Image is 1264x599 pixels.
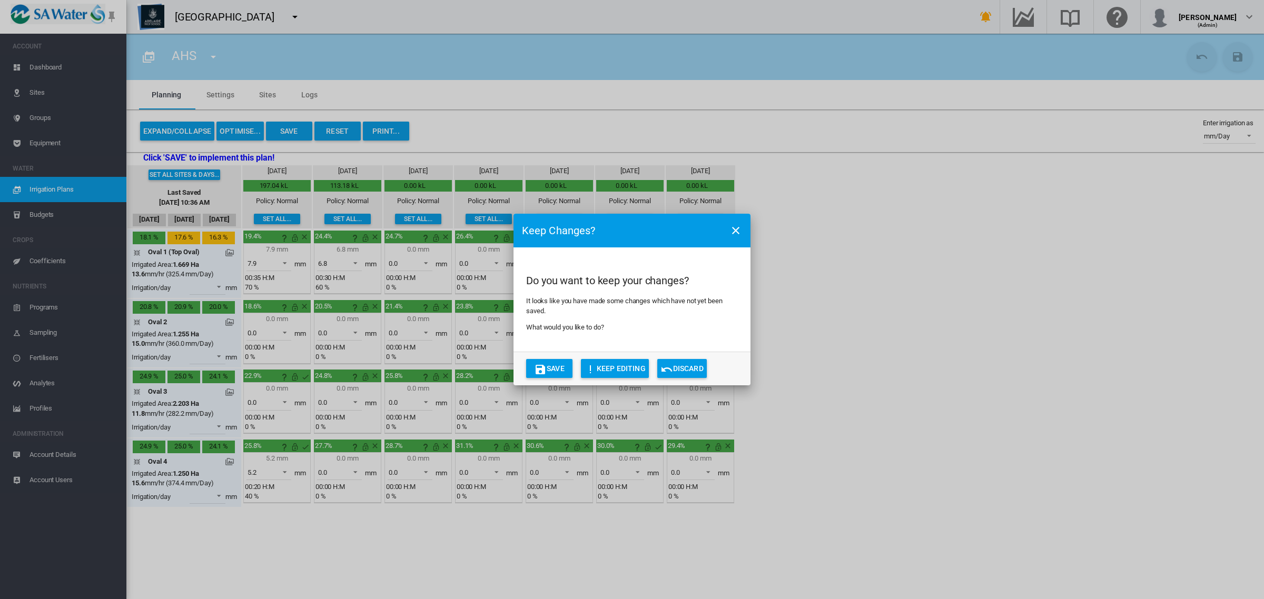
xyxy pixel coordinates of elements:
md-icon: icon-close [729,224,742,237]
md-icon: icon-undo [660,363,673,376]
md-icon: icon-content-save [534,363,547,376]
md-icon: icon-exclamation [584,363,597,376]
button: icon-undoDiscard [657,359,707,378]
h2: Do you want to keep your changes? [526,273,738,288]
h3: Keep Changes? [522,223,595,238]
button: icon-content-saveSave [526,359,572,378]
md-dialog: Do you ... [513,214,750,385]
p: It looks like you have made some changes which have not yet been saved. [526,296,738,315]
button: icon-exclamationKEEP EDITING [581,359,649,378]
button: icon-close [725,220,746,241]
p: What would you like to do? [526,323,738,332]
